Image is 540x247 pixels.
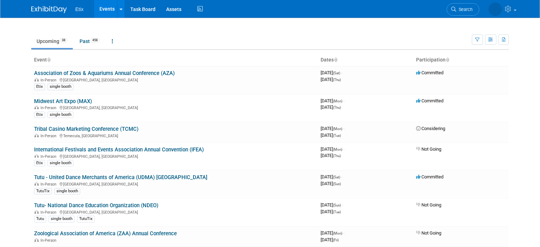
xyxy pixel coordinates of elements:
[34,134,39,137] img: In-Person Event
[321,209,341,214] span: [DATE]
[333,203,341,207] span: (Sun)
[54,188,80,194] div: single booth
[48,160,73,166] div: single booth
[318,54,413,66] th: Dates
[49,216,75,222] div: single booth
[456,7,473,12] span: Search
[334,57,337,63] a: Sort by Start Date
[47,57,50,63] a: Sort by Event Name
[416,98,443,103] span: Committed
[34,153,315,159] div: [GEOGRAPHIC_DATA], [GEOGRAPHIC_DATA]
[446,57,449,63] a: Sort by Participation Type
[416,126,445,131] span: Considering
[40,78,59,82] span: In-Person
[34,104,315,110] div: [GEOGRAPHIC_DATA], [GEOGRAPHIC_DATA]
[333,127,342,131] span: (Mon)
[34,230,177,237] a: Zoological Association of America (ZAA) Annual Conference
[77,216,95,222] div: TutuTix
[341,70,342,75] span: -
[321,77,341,82] span: [DATE]
[48,112,73,118] div: single booth
[343,126,344,131] span: -
[343,230,344,236] span: -
[342,202,343,208] span: -
[321,104,341,110] span: [DATE]
[321,174,342,179] span: [DATE]
[74,34,105,48] a: Past458
[31,54,318,66] th: Event
[416,230,441,236] span: Not Going
[34,106,39,109] img: In-Person Event
[34,210,39,214] img: In-Person Event
[321,237,339,242] span: [DATE]
[343,146,344,152] span: -
[34,70,175,76] a: Association of Zoos & Aquariums Annual Conference (AZA)
[416,174,443,179] span: Committed
[416,146,441,152] span: Not Going
[40,134,59,138] span: In-Person
[34,182,39,186] img: In-Person Event
[34,160,45,166] div: Etix
[321,98,344,103] span: [DATE]
[34,126,138,132] a: Tribal Casino Marketing Conference (TCMC)
[34,98,92,104] a: Midwest Art Expo (MAX)
[416,202,441,208] span: Not Going
[40,238,59,243] span: In-Person
[40,106,59,110] span: In-Person
[34,174,207,181] a: Tutu - United Dance Merchants of America (UDMA) [GEOGRAPHIC_DATA]
[34,77,315,82] div: [GEOGRAPHIC_DATA], [GEOGRAPHIC_DATA]
[333,78,341,82] span: (Thu)
[31,6,67,13] img: ExhibitDay
[321,181,341,186] span: [DATE]
[333,175,340,179] span: (Sat)
[333,182,341,186] span: (Sun)
[34,209,315,215] div: [GEOGRAPHIC_DATA], [GEOGRAPHIC_DATA]
[40,182,59,187] span: In-Person
[321,126,344,131] span: [DATE]
[333,106,341,109] span: (Thu)
[343,98,344,103] span: -
[34,202,158,209] a: Tutu- National Dance Education Organization (NDEO)
[34,216,46,222] div: Tutu
[333,147,342,151] span: (Mon)
[321,146,344,152] span: [DATE]
[333,238,339,242] span: (Fri)
[333,154,341,158] span: (Thu)
[34,188,52,194] div: TutuTix
[34,112,45,118] div: Etix
[34,84,45,90] div: Etix
[321,153,341,158] span: [DATE]
[75,6,83,12] span: Etix
[40,154,59,159] span: In-Person
[321,70,342,75] span: [DATE]
[34,78,39,81] img: In-Person Event
[321,202,343,208] span: [DATE]
[34,133,315,138] div: Temecula, [GEOGRAPHIC_DATA]
[333,210,341,214] span: (Tue)
[34,154,39,158] img: In-Person Event
[447,3,479,16] a: Search
[333,99,342,103] span: (Mon)
[333,71,340,75] span: (Sat)
[321,133,341,138] span: [DATE]
[34,181,315,187] div: [GEOGRAPHIC_DATA], [GEOGRAPHIC_DATA]
[333,134,341,138] span: (Tue)
[333,231,342,235] span: (Mon)
[31,34,73,48] a: Upcoming38
[413,54,509,66] th: Participation
[341,174,342,179] span: -
[40,210,59,215] span: In-Person
[416,70,443,75] span: Committed
[90,38,100,43] span: 458
[34,238,39,242] img: In-Person Event
[48,84,73,90] div: single booth
[489,2,502,16] img: Marshall Pred
[60,38,67,43] span: 38
[321,230,344,236] span: [DATE]
[34,146,204,153] a: International Festivals and Events Association Annual Convention (IFEA)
